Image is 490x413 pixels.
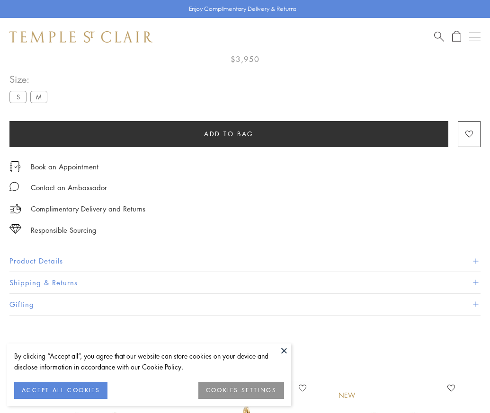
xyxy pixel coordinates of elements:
p: Complimentary Delivery and Returns [31,203,145,215]
button: Add to bag [9,121,448,147]
label: M [30,91,47,103]
span: Size: [9,71,51,87]
button: ACCEPT ALL COOKIES [14,382,107,399]
button: Shipping & Returns [9,272,481,293]
img: MessageIcon-01_2.svg [9,182,19,191]
a: Open Shopping Bag [452,31,461,43]
span: $3,950 [231,53,259,65]
div: Contact an Ambassador [31,182,107,193]
a: Book an Appointment [31,161,98,172]
div: Responsible Sourcing [31,224,97,236]
label: S [9,91,27,103]
img: icon_delivery.svg [9,203,21,215]
a: Search [434,31,444,43]
div: By clicking “Accept all”, you agree that our website can store cookies on your device and disclos... [14,351,284,372]
button: Open navigation [469,31,481,43]
img: Temple St. Clair [9,31,152,43]
p: Enjoy Complimentary Delivery & Returns [189,4,296,14]
img: icon_sourcing.svg [9,224,21,234]
img: icon_appointment.svg [9,161,21,172]
button: Gifting [9,294,481,315]
button: COOKIES SETTINGS [198,382,284,399]
span: Add to bag [204,129,254,139]
button: Product Details [9,250,481,272]
div: New [339,390,356,401]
